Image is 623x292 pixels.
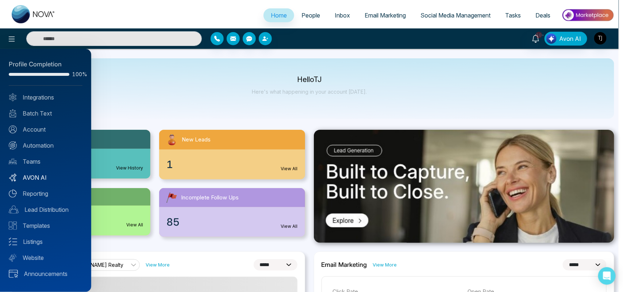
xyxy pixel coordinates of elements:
img: Reporting.svg [9,190,17,198]
img: Listings.svg [9,238,17,246]
a: Announcements [9,269,82,278]
a: Reporting [9,189,82,198]
img: Automation.svg [9,141,17,149]
img: Account.svg [9,125,17,133]
div: Profile Completion [9,60,82,69]
img: Lead-dist.svg [9,206,19,214]
div: Open Intercom Messenger [598,267,616,285]
a: Account [9,125,82,134]
a: Batch Text [9,109,82,118]
a: AVON AI [9,173,82,182]
img: Templates.svg [9,222,17,230]
span: 100% [72,72,82,77]
a: Listings [9,237,82,246]
img: announcements.svg [9,270,18,278]
img: team.svg [9,157,17,166]
a: Automation [9,141,82,150]
a: Templates [9,221,82,230]
img: Integrated.svg [9,93,17,101]
a: Integrations [9,93,82,102]
img: batch_text_white.png [9,109,17,117]
img: Website.svg [9,254,17,262]
img: Avon-AI.svg [9,174,17,182]
a: Website [9,253,82,262]
a: Teams [9,157,82,166]
a: Lead Distribution [9,205,82,214]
